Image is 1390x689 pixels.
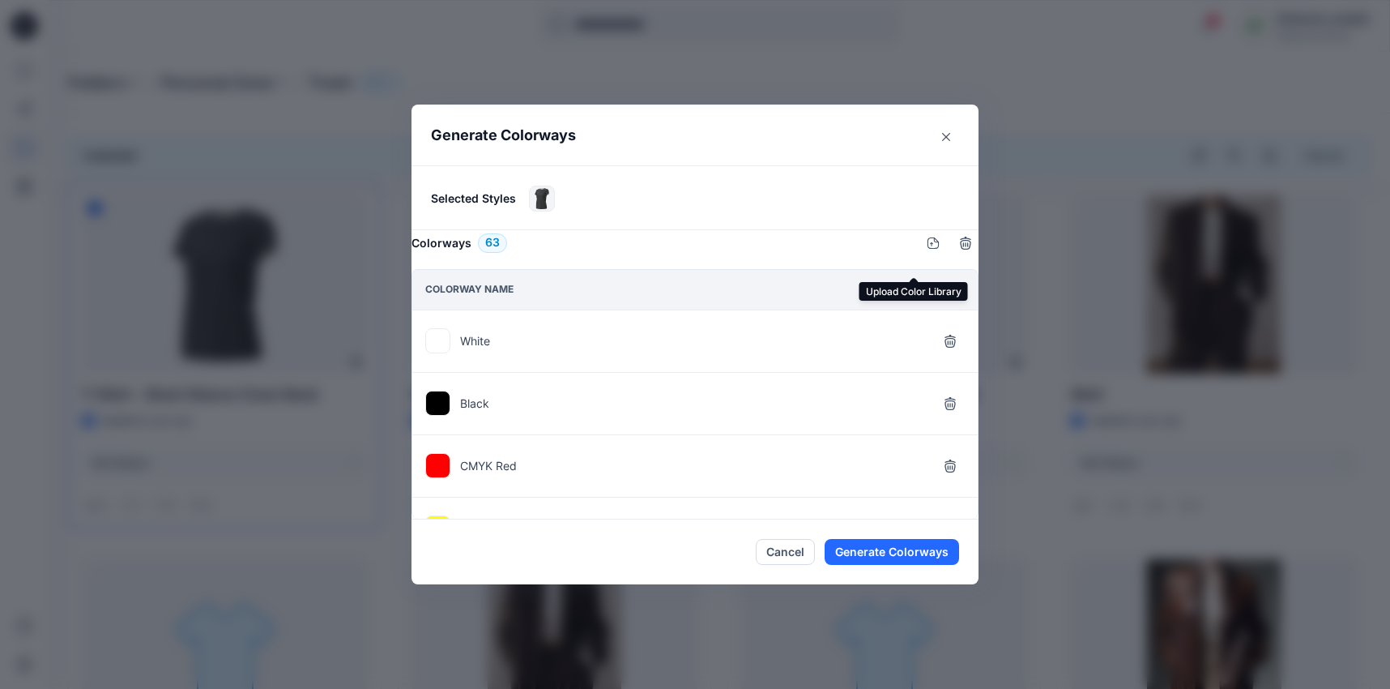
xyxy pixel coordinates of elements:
p: Selected Styles [431,190,516,207]
p: Black [460,395,489,412]
p: Actions [921,281,965,298]
button: Cancel [756,539,815,565]
span: 63 [485,233,500,253]
h6: Colorways [411,233,471,253]
p: CMYK Red [460,457,517,474]
img: T-Shirt - Short Sleeve Crew Neck [530,186,554,211]
p: Colorway name [425,281,514,298]
button: Close [933,124,959,150]
button: Generate Colorways [825,539,959,565]
p: White [460,332,490,349]
header: Generate Colorways [411,105,979,165]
